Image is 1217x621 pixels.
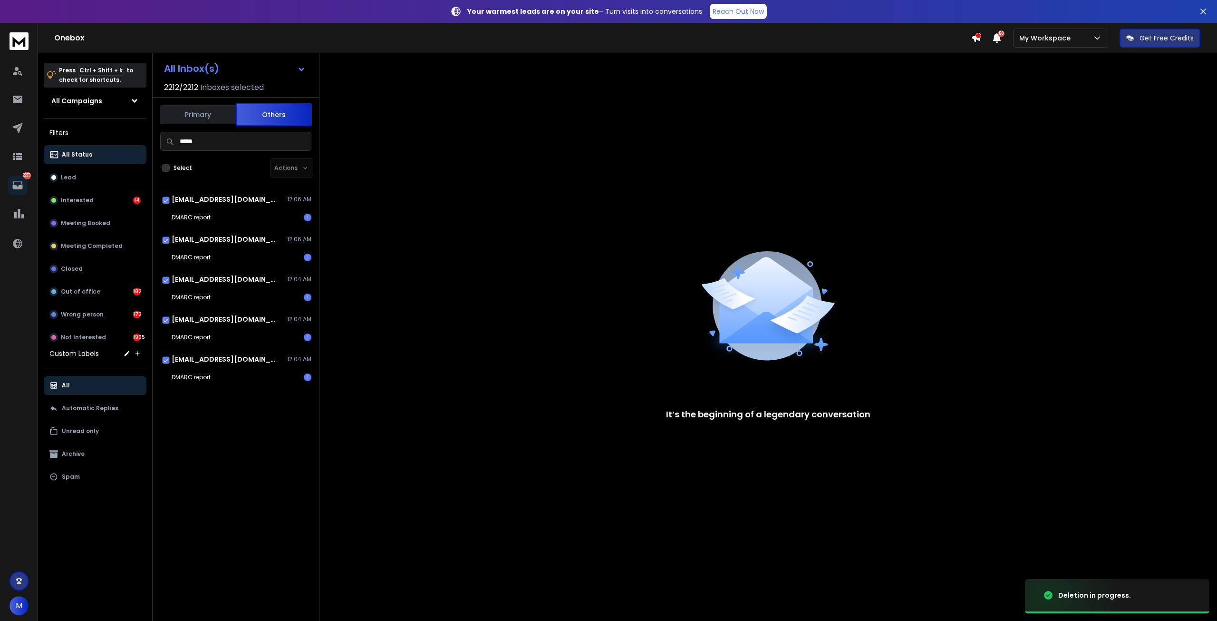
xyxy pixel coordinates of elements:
[78,65,124,76] span: Ctrl + Shift + k
[61,197,94,204] p: Interested
[1140,33,1194,43] p: Get Free Credits
[44,191,146,210] button: Interested14
[467,7,599,16] strong: Your warmest leads are on your site
[44,214,146,233] button: Meeting Booked
[44,145,146,164] button: All Status
[62,404,118,412] p: Automatic Replies
[236,103,312,126] button: Others
[61,219,110,227] p: Meeting Booked
[44,126,146,139] h3: Filters
[172,195,276,204] h1: [EMAIL_ADDRESS][DOMAIN_NAME]
[133,288,141,296] div: 182
[467,7,702,16] p: – Turn visits into conversations
[713,7,764,16] p: Reach Out Now
[172,334,211,341] p: DMARC report
[164,82,198,93] span: 2212 / 2212
[710,4,767,19] a: Reach Out Now
[172,355,276,364] h1: [EMAIL_ADDRESS][DOMAIN_NAME]
[998,30,1005,37] span: 50
[10,32,29,50] img: logo
[54,32,971,44] h1: Onebox
[51,96,102,106] h1: All Campaigns
[8,176,27,195] a: 2273
[44,422,146,441] button: Unread only
[304,334,311,341] div: 1
[59,66,133,85] p: Press to check for shortcuts.
[133,311,141,318] div: 172
[44,168,146,187] button: Lead
[10,596,29,615] button: M
[62,450,85,458] p: Archive
[44,259,146,278] button: Closed
[44,399,146,418] button: Automatic Replies
[44,282,146,301] button: Out of office182
[61,265,83,273] p: Closed
[304,374,311,381] div: 1
[1120,29,1200,48] button: Get Free Credits
[61,288,100,296] p: Out of office
[172,254,211,261] p: DMARC report
[287,236,311,243] p: 12:06 AM
[44,376,146,395] button: All
[62,151,92,158] p: All Status
[61,174,76,181] p: Lead
[174,164,192,172] label: Select
[133,197,141,204] div: 14
[62,382,70,389] p: All
[172,214,211,221] p: DMARC report
[23,172,31,179] p: 2273
[133,334,141,341] div: 1905
[172,294,211,301] p: DMARC report
[287,276,311,283] p: 12:04 AM
[61,242,123,250] p: Meeting Completed
[304,294,311,301] div: 1
[172,374,211,381] p: DMARC report
[200,82,264,93] h3: Inboxes selected
[44,237,146,256] button: Meeting Completed
[287,196,311,203] p: 12:06 AM
[172,315,276,324] h1: [EMAIL_ADDRESS][DOMAIN_NAME]
[62,427,99,435] p: Unread only
[44,467,146,486] button: Spam
[666,408,870,421] p: It’s the beginning of a legendary conversation
[160,104,236,125] button: Primary
[49,349,99,358] h3: Custom Labels
[44,328,146,347] button: Not Interested1905
[287,355,311,363] p: 12:04 AM
[62,473,80,481] p: Spam
[304,214,311,221] div: 1
[156,59,313,78] button: All Inbox(s)
[1019,33,1074,43] p: My Workspace
[44,305,146,324] button: Wrong person172
[61,311,104,318] p: Wrong person
[61,334,106,341] p: Not Interested
[287,315,311,323] p: 12:04 AM
[172,275,276,284] h1: [EMAIL_ADDRESS][DOMAIN_NAME]
[44,444,146,463] button: Archive
[304,254,311,261] div: 1
[164,64,219,73] h1: All Inbox(s)
[1058,591,1131,600] div: Deletion in progress.
[172,235,276,244] h1: [EMAIL_ADDRESS][DOMAIN_NAME]
[44,91,146,110] button: All Campaigns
